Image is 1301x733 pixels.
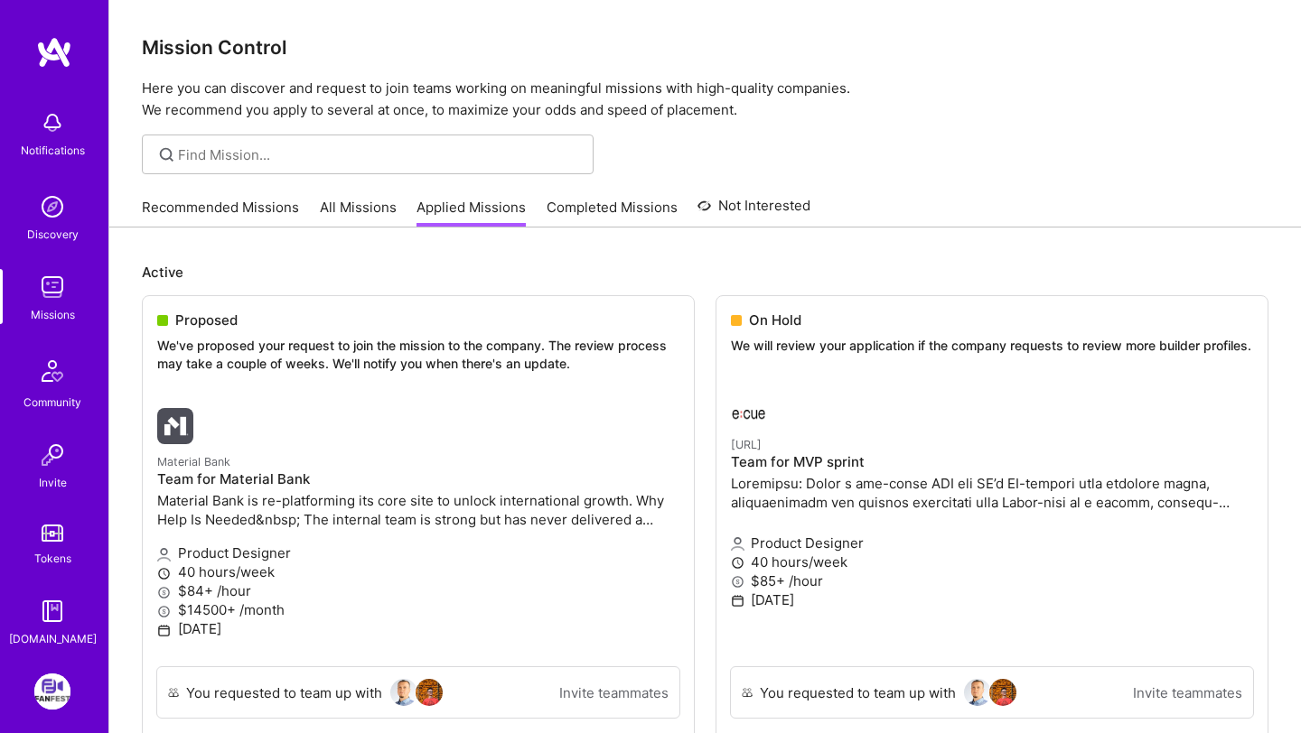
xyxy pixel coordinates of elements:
[142,263,1268,282] p: Active
[157,337,679,372] p: We've proposed your request to join the mission to the company. The review process may take a cou...
[34,269,70,305] img: teamwork
[157,562,679,581] p: 40 hours/week
[417,198,526,227] a: Applied Missions
[34,673,70,710] img: FanFest: Media Engagement Platform
[731,438,762,451] small: [URL]
[42,524,63,542] img: tokens
[157,619,679,638] p: [DATE]
[731,594,744,608] i: icon Calendar
[157,548,171,561] i: icon Applicant
[156,144,177,165] i: icon SearchGrey
[36,36,72,69] img: logo
[731,337,1253,355] p: We will review your application if the company requests to review more builder profiles.
[989,679,1016,706] img: User Avatar
[157,581,679,600] p: $84+ /hour
[178,145,580,164] input: Find Mission...
[731,534,1253,552] p: Product Designer
[697,195,810,227] a: Not Interested
[39,473,67,492] div: Invite
[731,556,744,570] i: icon Clock
[186,683,382,702] div: You requested to team up with
[23,393,81,412] div: Community
[34,593,70,629] img: guide book
[34,549,71,568] div: Tokens
[34,189,70,225] img: discovery
[731,590,1253,609] p: [DATE]
[27,225,79,244] div: Discovery
[157,624,171,637] i: icon Calendar
[964,679,991,706] img: User Avatar
[731,575,744,589] i: icon MoneyGray
[749,311,801,329] span: On Hold
[320,198,397,227] a: All Missions
[157,491,679,529] p: Material Bank is re-platforming its core site to unlock international growth. Why Help Is Needed&...
[142,78,1268,121] p: Here you can discover and request to join teams working on meaningful missions with high-quality ...
[731,552,1253,571] p: 40 hours/week
[21,141,85,160] div: Notifications
[143,394,694,666] a: Material Bank company logoMaterial BankTeam for Material BankMaterial Bank is re-platforming its ...
[157,586,171,599] i: icon MoneyGray
[731,474,1253,512] p: Loremipsu: Dolor s ame-conse ADI eli SE’d EI-tempori utla etdolore magna, aliquaenimadm ven quisn...
[157,567,171,580] i: icon Clock
[1133,683,1242,702] a: Invite teammates
[731,537,744,551] i: icon Applicant
[175,311,238,329] span: Proposed
[157,600,679,619] p: $14500+ /month
[9,629,97,648] div: [DOMAIN_NAME]
[416,679,443,706] img: User Avatar
[157,408,193,444] img: Material Bank company logo
[34,437,70,473] img: Invite
[157,471,679,487] h4: Team for Material Bank
[157,605,171,618] i: icon MoneyGray
[30,673,75,710] a: FanFest: Media Engagement Platform
[731,571,1253,590] p: $85+ /hour
[390,679,417,706] img: User Avatar
[157,543,679,562] p: Product Designer
[731,454,1253,470] h4: Team for MVP sprint
[547,198,678,227] a: Completed Missions
[142,198,299,227] a: Recommended Missions
[716,376,1268,667] a: Ecue.ai company logo[URL]Team for MVP sprintLoremipsu: Dolor s ame-conse ADI eli SE’d EI-tempori ...
[31,349,74,393] img: Community
[31,305,75,324] div: Missions
[760,683,956,702] div: You requested to team up with
[559,683,669,702] a: Invite teammates
[731,391,767,427] img: Ecue.ai company logo
[157,455,230,469] small: Material Bank
[34,105,70,141] img: bell
[142,36,1268,59] h3: Mission Control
